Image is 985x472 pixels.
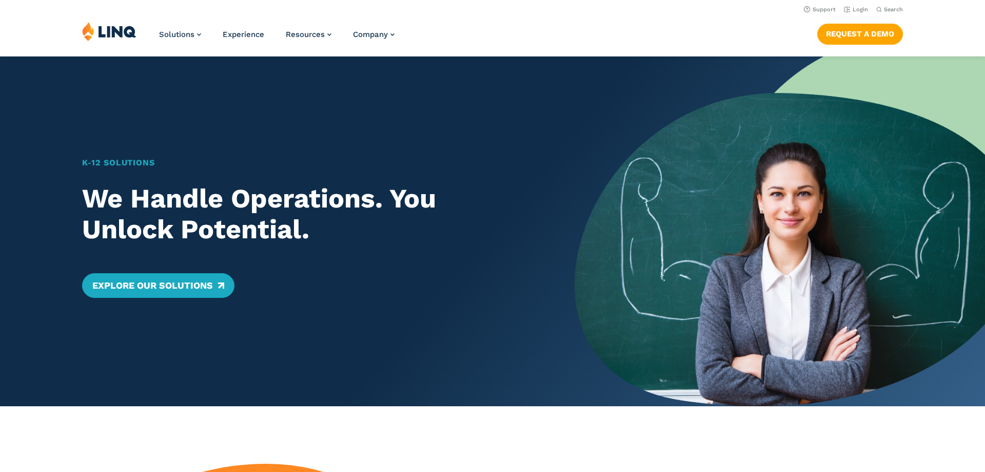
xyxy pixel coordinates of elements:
[82,22,136,41] img: LINQ | K‑12 Software
[353,30,388,39] span: Company
[884,6,903,13] span: Search
[159,30,201,39] a: Solutions
[575,56,985,406] img: Home Banner
[286,30,331,39] a: Resources
[286,30,325,39] span: Resources
[82,273,234,298] a: Explore Our Solutions
[159,30,194,39] span: Solutions
[876,6,903,13] button: Open Search Bar
[82,183,535,245] h2: We Handle Operations. You Unlock Potential.
[82,157,535,169] h1: K‑12 Solutions
[804,6,836,13] a: Support
[223,30,264,39] a: Experience
[817,24,903,44] a: Request a Demo
[844,6,868,13] a: Login
[817,22,903,44] nav: Button Navigation
[159,22,395,55] nav: Primary Navigation
[353,30,395,39] a: Company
